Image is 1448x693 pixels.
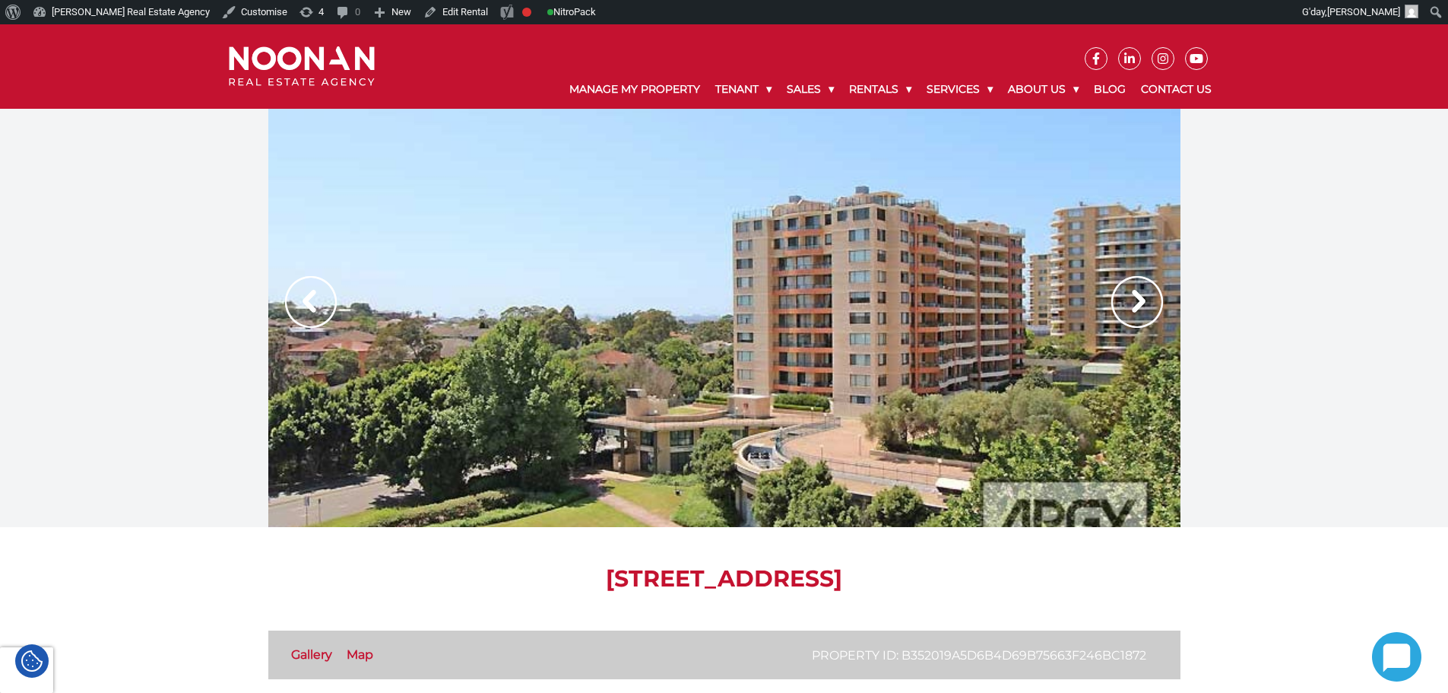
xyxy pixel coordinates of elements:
[708,70,779,109] a: Tenant
[291,647,332,662] a: Gallery
[1133,70,1219,109] a: Contact Us
[285,276,337,328] img: Arrow slider
[1086,70,1133,109] a: Blog
[347,647,373,662] a: Map
[15,644,49,678] div: Cookie Settings
[841,70,919,109] a: Rentals
[779,70,841,109] a: Sales
[812,646,1146,665] p: Property ID: b352019a5d6b4d69b75663f246bc1872
[919,70,1000,109] a: Services
[1111,276,1163,328] img: Arrow slider
[522,8,531,17] div: Focus keyphrase not set
[562,70,708,109] a: Manage My Property
[1327,6,1400,17] span: [PERSON_NAME]
[268,565,1180,593] h1: [STREET_ADDRESS]
[1000,70,1086,109] a: About Us
[229,46,375,87] img: Noonan Real Estate Agency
